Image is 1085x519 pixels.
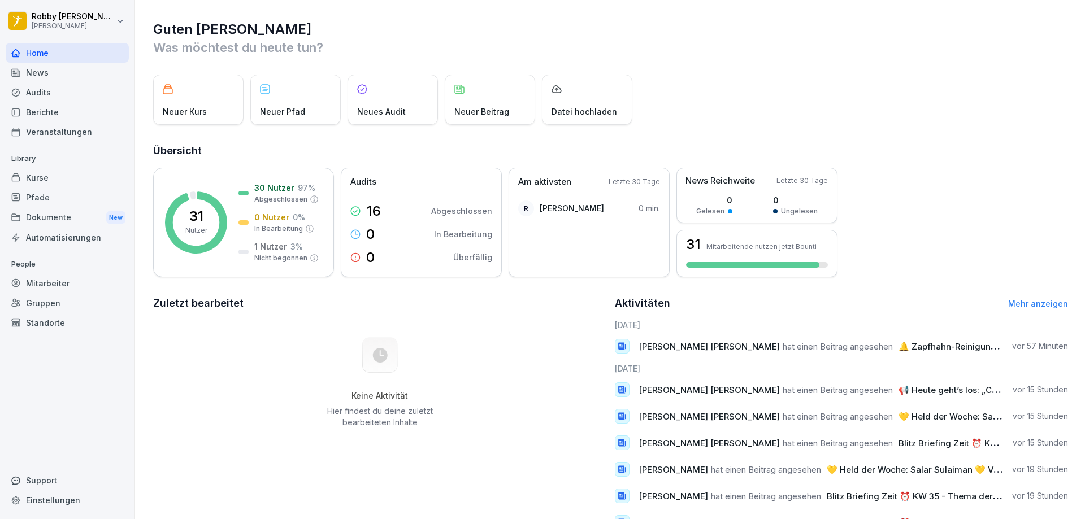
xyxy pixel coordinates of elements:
a: Kurse [6,168,129,187]
p: vor 57 Minuten [1012,341,1068,352]
p: Neuer Kurs [163,106,207,117]
p: Mitarbeitende nutzen jetzt Bounti [706,242,817,251]
p: [PERSON_NAME] [540,202,604,214]
p: Neues Audit [357,106,406,117]
div: New [106,211,125,224]
p: In Bearbeitung [254,224,303,234]
p: vor 19 Stunden [1012,464,1068,475]
p: Nicht begonnen [254,253,307,263]
a: News [6,63,129,82]
p: 31 [189,210,203,223]
p: News Reichweite [685,175,755,187]
span: [PERSON_NAME] [639,464,708,475]
p: Abgeschlossen [431,205,492,217]
p: Hier findest du deine zuletzt bearbeiteten Inhalte [323,405,437,428]
span: hat einen Beitrag angesehen [783,438,893,448]
span: hat einen Beitrag angesehen [783,385,893,395]
span: hat einen Beitrag angesehen [783,411,893,422]
span: [PERSON_NAME] [PERSON_NAME] [639,385,780,395]
h5: Keine Aktivität [323,391,437,401]
h3: 31 [686,238,701,251]
p: Letzte 30 Tage [776,176,828,186]
p: 0 [366,228,375,241]
div: Support [6,470,129,490]
a: Home [6,43,129,63]
span: [PERSON_NAME] [639,491,708,501]
h1: Guten [PERSON_NAME] [153,20,1068,38]
a: DokumenteNew [6,207,129,228]
p: Gelesen [696,206,724,216]
div: Dokumente [6,207,129,228]
a: Automatisierungen [6,228,129,247]
p: In Bearbeitung [434,228,492,240]
a: Veranstaltungen [6,122,129,142]
span: [PERSON_NAME] [PERSON_NAME] [639,438,780,448]
span: [PERSON_NAME] [PERSON_NAME] [639,411,780,422]
a: Mitarbeiter [6,273,129,293]
h2: Zuletzt bearbeitet [153,295,607,311]
p: Was möchtest du heute tun? [153,38,1068,56]
p: Datei hochladen [552,106,617,117]
p: Library [6,150,129,168]
h6: [DATE] [615,319,1069,331]
p: 0 min. [639,202,660,214]
p: Abgeschlossen [254,194,307,204]
a: Berichte [6,102,129,122]
p: Neuer Pfad [260,106,305,117]
p: vor 19 Stunden [1012,490,1068,501]
p: Neuer Beitrag [454,106,509,117]
span: hat einen Beitrag angesehen [711,464,821,475]
p: Ungelesen [781,206,818,216]
p: [PERSON_NAME] [32,22,114,30]
p: 0 Nutzer [254,211,289,223]
p: 16 [366,204,381,218]
h2: Aktivitäten [615,295,670,311]
span: [PERSON_NAME] [PERSON_NAME] [639,341,780,352]
p: Robby [PERSON_NAME] [32,12,114,21]
h2: Übersicht [153,143,1068,159]
a: Standorte [6,313,129,333]
p: 1 Nutzer [254,241,287,252]
p: Überfällig [453,251,492,263]
p: Letzte 30 Tage [609,177,660,187]
p: 30 Nutzer [254,182,294,194]
p: 0 [773,194,818,206]
h6: [DATE] [615,363,1069,374]
p: People [6,255,129,273]
p: 97 % [298,182,315,194]
p: vor 15 Stunden [1013,411,1068,422]
span: hat einen Beitrag angesehen [783,341,893,352]
p: 0 [696,194,732,206]
p: Am aktivsten [518,176,571,189]
a: Mehr anzeigen [1008,299,1068,308]
p: Audits [350,176,376,189]
a: Einstellungen [6,490,129,510]
p: 3 % [290,241,303,252]
a: Pfade [6,187,129,207]
a: Audits [6,82,129,102]
p: 0 [366,251,375,264]
p: vor 15 Stunden [1013,384,1068,395]
p: vor 15 Stunden [1013,437,1068,448]
p: Nutzer [185,225,207,235]
span: hat einen Beitrag angesehen [711,491,821,501]
div: R [518,200,534,216]
a: Gruppen [6,293,129,313]
p: 0 % [293,211,305,223]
